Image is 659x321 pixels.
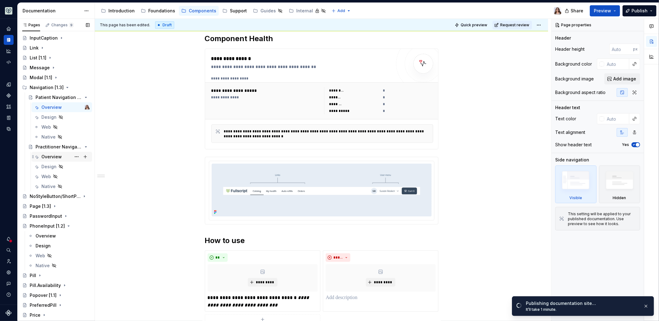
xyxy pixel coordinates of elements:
[99,6,137,16] a: Introduction
[30,45,39,51] div: Link
[30,193,81,199] div: NoStyleButton/ShortPressable
[594,8,611,14] span: Preview
[623,5,657,16] button: Publish
[30,213,62,219] div: PasswordInput
[148,8,175,14] div: Foundations
[69,23,74,28] span: 9
[20,310,92,320] a: Price
[555,35,571,41] div: Header
[23,8,81,14] div: Documentation
[26,231,92,241] a: Overview
[30,55,46,61] div: List [1.1]
[4,234,14,244] button: Notifications
[99,5,328,17] div: Page tree
[4,57,14,67] a: Code automation
[20,280,92,290] a: Pill.Availability
[30,203,51,209] div: Page [1.3]
[5,7,12,15] img: 256e2c79-9abd-4d59-8978-03feab5a3943.png
[205,34,438,44] h2: Component Health
[205,236,438,246] h2: How to use
[20,191,92,201] a: NoStyleButton/ShortPressable
[41,134,56,140] div: Native
[569,195,582,200] div: Visible
[30,272,36,279] div: Pill
[32,122,92,132] a: Web
[526,307,638,312] div: It’ll take 1 minute.
[453,21,490,29] button: Quick preview
[30,292,57,298] div: Popover [1.1]
[20,73,92,83] a: Modal [1.1]
[41,164,57,170] div: Design
[30,65,50,71] div: Message
[555,105,580,111] div: Header text
[604,58,629,70] input: Auto
[20,300,92,310] a: PreferredPill
[41,154,62,160] div: Overview
[555,142,592,148] div: Show header text
[4,91,14,101] a: Components
[100,23,150,28] span: This page has been edited.
[4,267,14,277] div: Settings
[555,76,594,82] div: Background image
[20,43,92,53] a: Link
[4,256,14,266] a: Invite team
[30,302,57,308] div: PreferredPill
[20,83,92,92] div: Navigation [1.3]
[26,142,92,152] a: Practitioner Navigation[1.3]
[36,263,50,269] div: Native
[36,233,56,239] div: Overview
[41,173,51,180] div: Web
[30,312,40,318] div: Price
[30,35,58,41] div: InputCaption
[41,183,56,190] div: Native
[286,6,328,16] a: Internal
[30,223,65,229] div: PhoneInput [1.2]
[26,261,92,271] a: Native
[4,79,14,89] a: Design tokens
[20,201,92,211] a: Page [1.3]
[613,76,636,82] span: Add image
[30,282,61,289] div: Pill.Availability
[30,75,52,81] div: Modal [1.1]
[337,8,345,13] span: Add
[4,113,14,123] a: Storybook stories
[32,132,92,142] a: Native
[4,102,14,112] div: Assets
[609,44,633,55] input: Auto
[155,21,174,29] div: Draft
[4,245,14,255] button: Search ⌘K
[604,73,640,84] button: Add image
[36,253,45,259] div: Web
[30,84,64,91] div: Navigation [1.3]
[32,162,92,172] a: Design
[138,6,178,16] a: Foundations
[251,6,285,16] a: Guides
[599,165,640,203] div: Hidden
[32,182,92,191] a: Native
[4,35,14,45] div: Documentation
[555,165,597,203] div: Visible
[32,152,92,162] a: Overview
[36,144,82,150] div: Practitioner Navigation[1.3]
[461,23,487,28] span: Quick preview
[36,243,51,249] div: Design
[26,251,92,261] a: Web
[20,271,92,280] a: Pill
[555,89,606,96] div: Background aspect ratio
[622,142,629,147] label: Yes
[555,61,592,67] div: Background color
[32,102,92,112] a: OverviewBrittany Hogg
[20,211,92,221] a: PasswordInput
[604,113,629,124] input: Auto
[562,5,587,16] button: Share
[500,23,529,28] span: Request review
[4,24,14,34] a: Home
[20,63,92,73] a: Message
[6,310,12,316] a: Supernova Logo
[4,279,14,289] div: Contact support
[260,8,276,14] div: Guides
